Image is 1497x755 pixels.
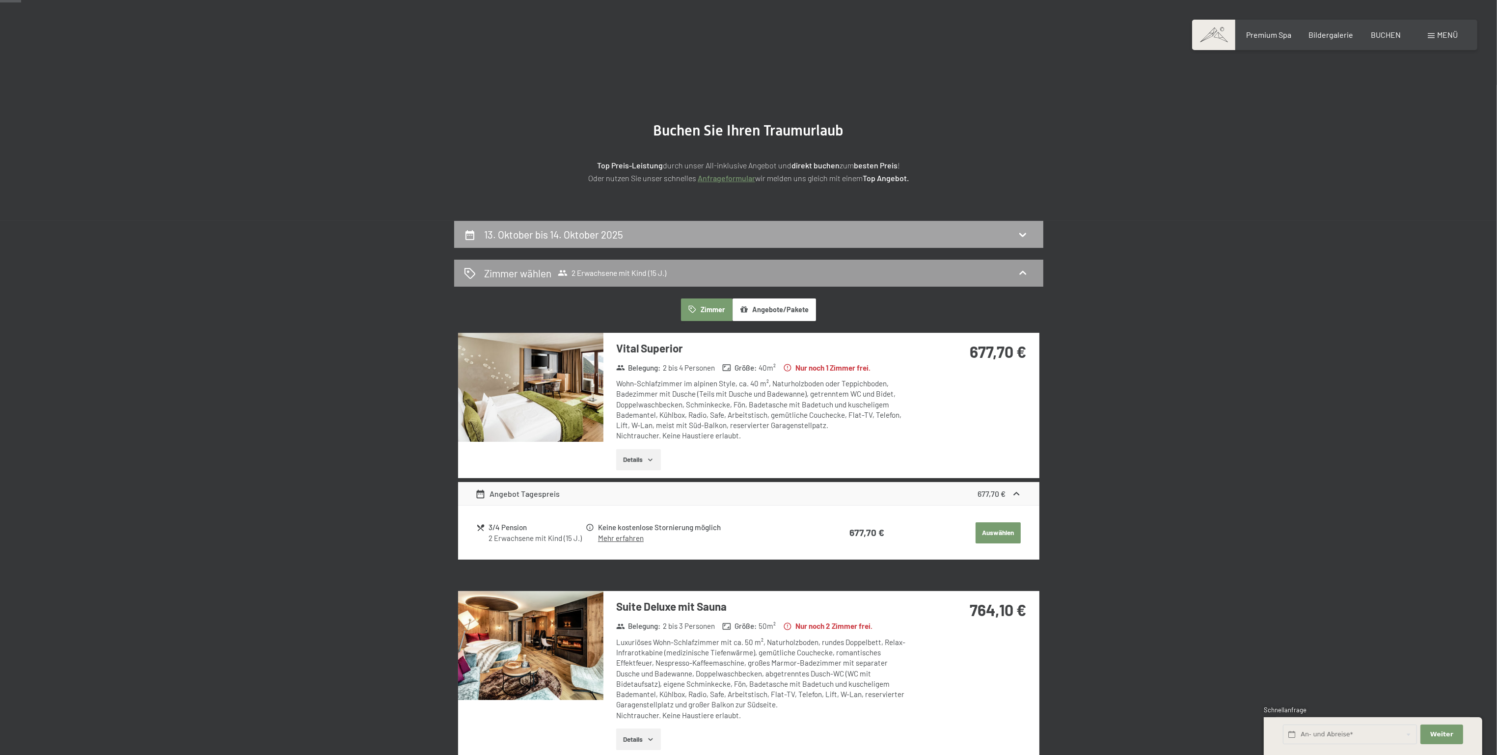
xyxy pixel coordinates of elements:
span: Weiter [1430,730,1453,739]
div: Luxuriöses Wohn-Schlafzimmer mit ca. 50 m², Naturholzboden, rundes Doppelbett, Relax-Infrarotkabi... [616,637,908,721]
strong: Größe : [722,621,757,631]
strong: besten Preis [854,161,898,170]
a: Mehr erfahren [598,534,644,542]
img: mss_renderimg.php [458,333,603,442]
strong: Belegung : [616,621,661,631]
div: Angebot Tagespreis677,70 € [458,482,1039,506]
strong: 677,70 € [849,527,884,538]
a: Premium Spa [1246,30,1291,39]
strong: Nur noch 2 Zimmer frei. [783,621,872,631]
strong: 677,70 € [970,342,1026,361]
span: 2 bis 4 Personen [663,363,715,373]
span: 40 m² [759,363,776,373]
strong: Nur noch 1 Zimmer frei. [783,363,871,373]
button: Details [616,728,661,750]
a: Bildergalerie [1309,30,1354,39]
h2: 13. Oktober bis 14. Oktober 2025 [484,228,623,241]
button: Weiter [1420,725,1463,745]
p: durch unser All-inklusive Angebot und zum ! Oder nutzen Sie unser schnelles wir melden uns gleich... [503,159,994,184]
strong: Größe : [722,363,757,373]
span: 50 m² [759,621,776,631]
div: 3/4 Pension [489,522,584,533]
button: Zimmer [681,298,732,321]
button: Angebote/Pakete [733,298,816,321]
span: Buchen Sie Ihren Traumurlaub [653,122,844,139]
strong: 764,10 € [970,600,1026,619]
span: 2 bis 3 Personen [663,621,715,631]
span: Menü [1437,30,1458,39]
strong: Belegung : [616,363,661,373]
button: Auswählen [976,522,1021,544]
h3: Suite Deluxe mit Sauna [616,599,908,614]
a: BUCHEN [1371,30,1401,39]
h3: Vital Superior [616,341,908,356]
div: Wohn-Schlafzimmer im alpinen Style, ca. 40 m², Naturholzboden oder Teppichboden, Badezimmer mit D... [616,378,908,441]
div: 2 Erwachsene mit Kind (15 J.) [489,533,584,543]
a: Anfrageformular [698,173,755,183]
strong: Top Angebot. [863,173,909,183]
strong: 677,70 € [978,489,1006,498]
h2: Zimmer wählen [484,266,551,280]
img: mss_renderimg.php [458,591,603,700]
span: 2 Erwachsene mit Kind (15 J.) [558,268,666,278]
strong: direkt buchen [791,161,840,170]
div: Keine kostenlose Stornierung möglich [598,522,802,533]
div: Angebot Tagespreis [475,488,560,500]
span: Schnellanfrage [1264,706,1306,714]
strong: Top Preis-Leistung [597,161,663,170]
button: Details [616,449,661,471]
